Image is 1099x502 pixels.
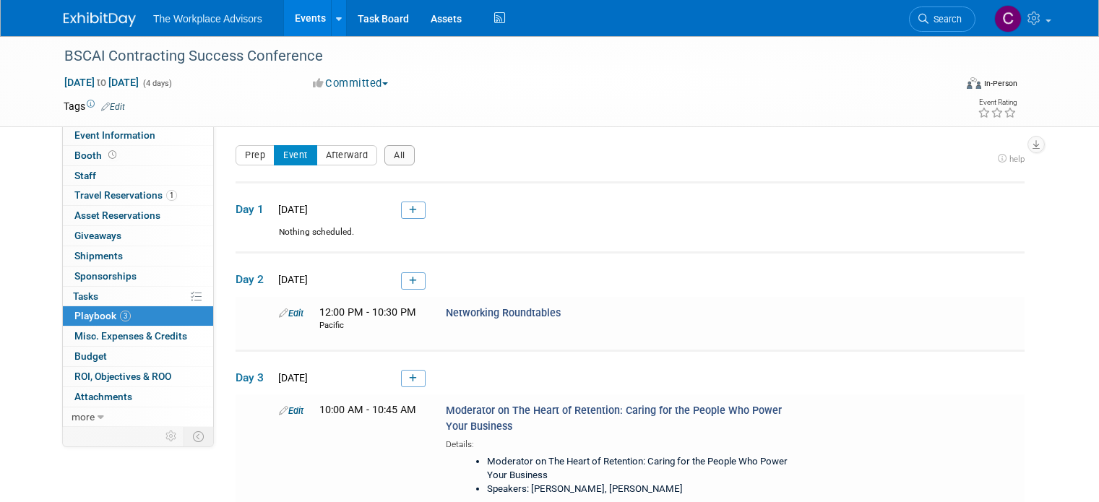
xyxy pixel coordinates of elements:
[308,76,394,91] button: Committed
[978,99,1017,106] div: Event Rating
[74,391,132,402] span: Attachments
[63,186,213,205] a: Travel Reservations1
[994,5,1022,33] img: Claudia St. John
[101,102,125,112] a: Edit
[63,367,213,386] a: ROI, Objectives & ROO
[105,150,119,160] span: Booth not reserved yet
[63,306,213,326] a: Playbook3
[74,270,137,282] span: Sponsorships
[63,146,213,165] a: Booth
[236,226,1025,251] div: Nothing scheduled.
[63,287,213,306] a: Tasks
[63,347,213,366] a: Budget
[274,274,308,285] span: [DATE]
[64,76,139,89] span: [DATE] [DATE]
[95,77,108,88] span: to
[319,320,424,332] div: Pacific
[909,7,975,32] a: Search
[446,404,782,432] span: Moderator on The Heart of Retention: Caring for the People Who Power Your Business
[59,43,936,69] div: BSCAI Contracting Success Conference
[63,206,213,225] a: Asset Reservations
[159,427,184,446] td: Personalize Event Tab Strip
[1009,154,1025,164] span: help
[63,126,213,145] a: Event Information
[72,411,95,423] span: more
[64,12,136,27] img: ExhibitDay
[274,204,308,215] span: [DATE]
[74,189,177,201] span: Travel Reservations
[63,267,213,286] a: Sponsorships
[983,78,1017,89] div: In-Person
[63,387,213,407] a: Attachments
[63,246,213,266] a: Shipments
[166,190,177,201] span: 1
[74,330,187,342] span: Misc. Expenses & Credits
[274,145,317,165] button: Event
[316,145,378,165] button: Afterward
[274,372,308,384] span: [DATE]
[74,150,119,161] span: Booth
[236,202,272,217] span: Day 1
[967,77,981,89] img: Format-Inperson.png
[153,13,262,25] span: The Workplace Advisors
[319,306,424,332] span: 12:00 PM - 10:30 PM
[74,310,131,321] span: Playbook
[236,272,272,287] span: Day 2
[120,311,131,321] span: 3
[63,166,213,186] a: Staff
[279,308,303,319] a: Edit
[446,307,561,319] span: Networking Roundtables
[74,350,107,362] span: Budget
[142,79,172,88] span: (4 days)
[64,99,125,113] td: Tags
[487,455,797,482] li: Moderator on The Heart of Retention: Caring for the People Who Power Your Business
[73,290,98,302] span: Tasks
[74,129,155,141] span: Event Information
[279,405,303,416] a: Edit
[876,75,1017,97] div: Event Format
[446,434,804,451] div: Details:
[487,482,797,496] li: Speakers: [PERSON_NAME], [PERSON_NAME]
[74,209,160,221] span: Asset Reservations
[63,226,213,246] a: Giveaways
[319,404,416,416] span: 10:00 AM - 10:45 AM
[74,371,171,382] span: ROI, Objectives & ROO
[74,170,96,181] span: Staff
[74,250,123,261] span: Shipments
[236,370,272,386] span: Day 3
[384,145,415,165] button: All
[74,230,121,241] span: Giveaways
[184,427,214,446] td: Toggle Event Tabs
[63,407,213,427] a: more
[63,326,213,346] a: Misc. Expenses & Credits
[236,145,275,165] button: Prep
[928,14,962,25] span: Search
